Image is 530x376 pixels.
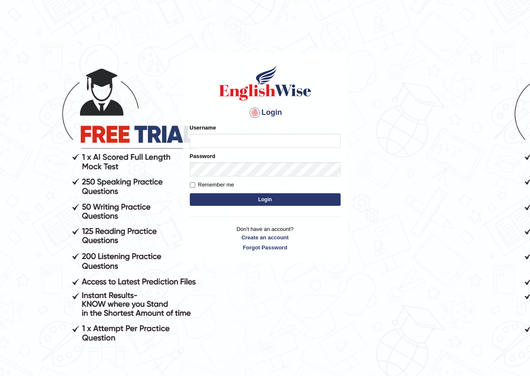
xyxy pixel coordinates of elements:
[190,233,341,241] a: Create an account
[190,124,216,132] label: Username
[190,244,341,252] a: Forgot Password
[190,106,341,119] h4: Login
[217,64,313,102] img: Logo of English Wise sign in for intelligent practice with AI
[190,152,215,160] label: Password
[190,193,341,206] button: Login
[190,182,195,188] input: Remember me
[190,181,234,189] label: Remember me
[190,225,341,251] p: Don't have an account?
